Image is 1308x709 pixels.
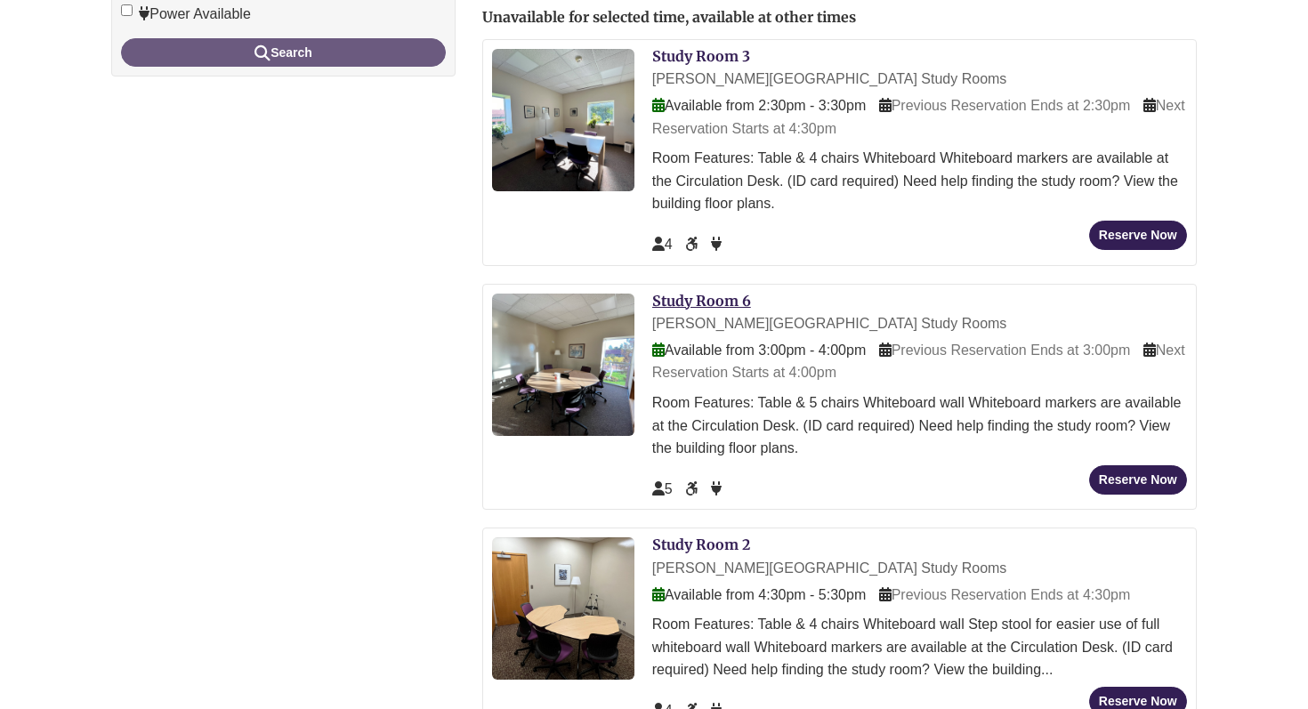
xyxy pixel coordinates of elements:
div: [PERSON_NAME][GEOGRAPHIC_DATA] Study Rooms [652,557,1187,580]
span: Available from 4:30pm - 5:30pm [652,587,866,602]
span: The capacity of this space [652,481,673,496]
span: Available from 2:30pm - 3:30pm [652,98,866,113]
span: Power Available [711,481,722,496]
span: Accessible Seat/Space [685,481,701,496]
button: Search [121,38,446,67]
div: [PERSON_NAME][GEOGRAPHIC_DATA] Study Rooms [652,312,1187,335]
div: [PERSON_NAME][GEOGRAPHIC_DATA] Study Rooms [652,68,1187,91]
div: Room Features: Table & 5 chairs Whiteboard wall Whiteboard markers are available at the Circulati... [652,391,1187,460]
img: Study Room 3 [492,49,634,191]
input: Power Available [121,4,133,16]
span: Accessible Seat/Space [685,237,701,252]
label: Power Available [121,3,251,26]
div: Room Features: Table & 4 chairs Whiteboard Whiteboard markers are available at the Circulation De... [652,147,1187,215]
span: Available from 3:00pm - 4:00pm [652,342,866,358]
a: Study Room 3 [652,47,750,65]
span: Next Reservation Starts at 4:00pm [652,342,1185,381]
span: Previous Reservation Ends at 3:00pm [879,342,1131,358]
span: The capacity of this space [652,237,673,252]
button: Reserve Now [1089,465,1187,495]
span: Next Reservation Starts at 4:30pm [652,98,1185,136]
a: Study Room 2 [652,536,750,553]
h2: Unavailable for selected time, available at other times [482,10,1197,26]
span: Previous Reservation Ends at 4:30pm [879,587,1131,602]
a: Study Room 6 [652,292,751,310]
span: Power Available [711,237,722,252]
button: Reserve Now [1089,221,1187,250]
span: Previous Reservation Ends at 2:30pm [879,98,1131,113]
img: Study Room 2 [492,537,634,680]
div: Room Features: Table & 4 chairs Whiteboard wall Step stool for easier use of full whiteboard wall... [652,613,1187,681]
img: Study Room 6 [492,294,634,436]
